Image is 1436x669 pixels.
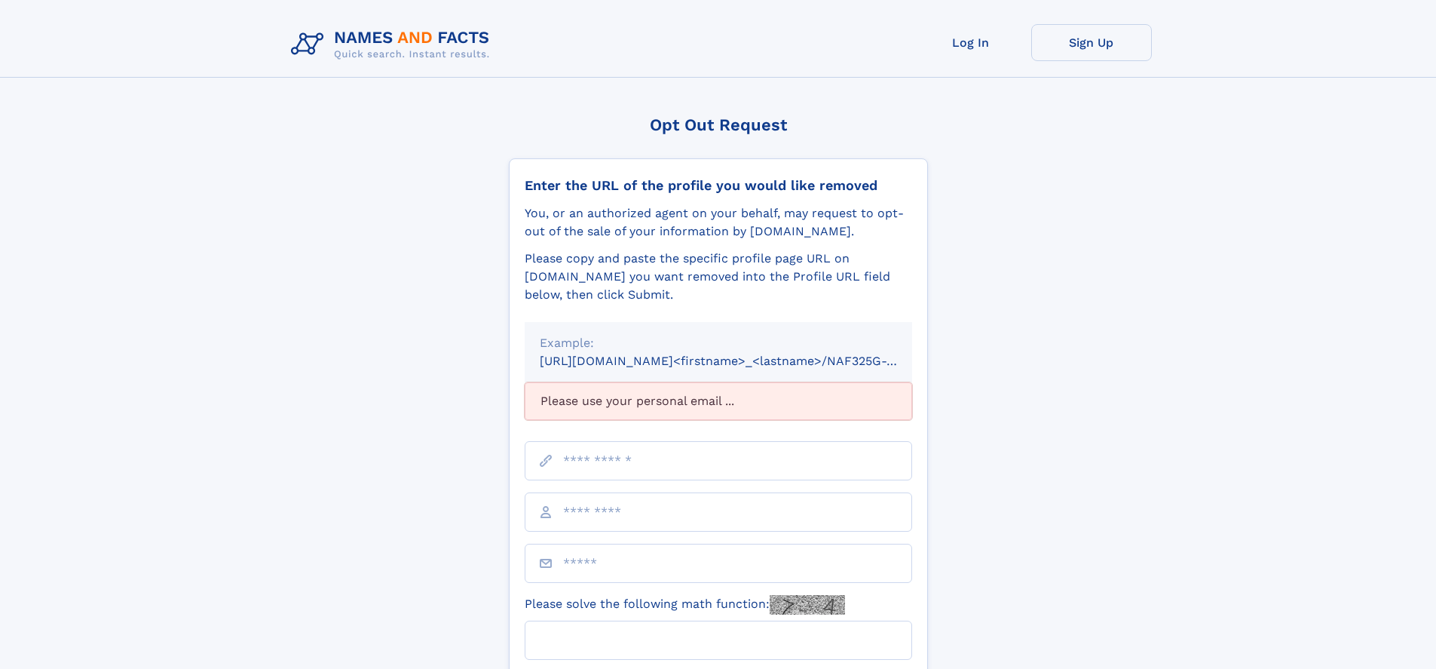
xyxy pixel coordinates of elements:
img: Logo Names and Facts [285,24,502,65]
div: You, or an authorized agent on your behalf, may request to opt-out of the sale of your informatio... [525,204,912,241]
small: [URL][DOMAIN_NAME]<firstname>_<lastname>/NAF325G-xxxxxxxx [540,354,941,368]
div: Example: [540,334,897,352]
div: Please use your personal email ... [525,382,912,420]
label: Please solve the following math function: [525,595,845,615]
div: Please copy and paste the specific profile page URL on [DOMAIN_NAME] you want removed into the Pr... [525,250,912,304]
div: Enter the URL of the profile you would like removed [525,177,912,194]
div: Opt Out Request [509,115,928,134]
a: Sign Up [1031,24,1152,61]
a: Log In [911,24,1031,61]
